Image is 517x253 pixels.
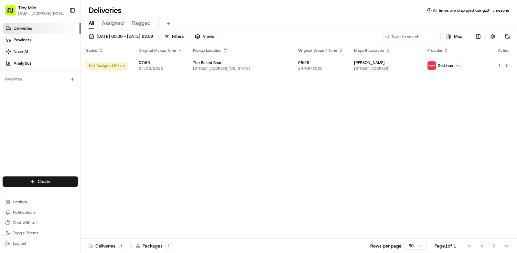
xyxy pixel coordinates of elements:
img: 1736555255976-a54dd68f-1ca7-489b-9aae-adbdc363a1c4 [13,118,18,123]
span: 08:29 [298,60,344,65]
button: Notifications [3,208,78,217]
span: [DATE] [57,117,70,122]
span: Assigned [102,19,124,27]
img: 1736555255976-a54dd68f-1ca7-489b-9aae-adbdc363a1c4 [6,61,18,73]
span: Original Pickup Time [139,48,176,53]
button: Map [443,32,465,41]
div: Favorites [3,74,78,84]
div: Action [497,48,511,53]
span: Filters [172,34,184,39]
div: 💻 [55,145,60,150]
span: API Documentation [61,144,104,151]
button: Filters [161,32,187,41]
a: 💻API Documentation [52,142,106,153]
span: Log out [13,241,26,246]
span: [PERSON_NAME] [20,117,52,122]
span: Deliveries [14,26,32,31]
span: Nash AI [14,49,28,55]
button: Log out [3,239,78,248]
span: Flagged [132,19,151,27]
span: 24/08/2025 [298,66,344,71]
img: 5e692f75ce7d37001a5d71f1 [427,61,436,70]
input: Type to search [382,32,441,41]
span: [STREET_ADDRESS] [354,66,417,71]
img: Nash [6,6,19,19]
a: 📗Knowledge Base [4,142,52,153]
div: Past conversations [6,84,43,89]
button: Tiny Mile[EMAIL_ADDRESS][DOMAIN_NAME] [3,3,67,18]
span: [STREET_ADDRESS][US_STATE] [193,66,288,71]
span: Settings [13,199,27,205]
button: Tiny Mile [18,5,36,11]
div: 1 [118,243,125,249]
p: Rows per page [370,243,402,249]
span: Regen Pajulas [20,100,47,105]
span: • [54,117,56,122]
span: Pylon [64,160,78,165]
img: Regen Pajulas [6,94,17,104]
span: Providers [14,37,31,43]
button: Chat with us! [3,218,78,227]
span: Chat with us! [13,220,37,225]
img: 1736555255976-a54dd68f-1ca7-489b-9aae-adbdc363a1c4 [13,100,18,105]
div: Packages [136,243,172,249]
img: Alwin [6,111,17,121]
button: Refresh [503,32,512,41]
button: Views [192,32,217,41]
span: Map [454,34,462,39]
button: [EMAIL_ADDRESS][DOMAIN_NAME] [18,11,64,16]
div: Deliveries [89,243,125,249]
div: Start new chat [29,61,106,68]
div: We're available if you need us! [29,68,89,73]
span: All [89,19,94,27]
span: 24/08/2025 [139,66,183,71]
span: Status [86,48,97,53]
a: Powered byPylon [46,160,78,165]
button: +1 [454,62,461,69]
img: 9188753566659_6852d8bf1fb38e338040_72.png [14,61,25,73]
span: Original Dropoff Time [298,48,337,53]
a: Nash AI [3,47,81,57]
span: Pickup Location [193,48,221,53]
h1: Deliveries [89,5,122,16]
span: Knowledge Base [13,144,49,151]
a: Deliveries [3,23,81,34]
span: [DATE] 00:00 - [DATE] 23:59 [97,34,153,39]
button: Start new chat [110,63,118,71]
a: Providers [3,35,81,45]
span: Views [203,34,214,39]
span: Create [38,179,50,184]
span: The Baked Bear [193,60,222,65]
span: 07:59 [139,60,183,65]
span: Toggle Theme [13,230,39,236]
span: Grubhub [437,63,453,68]
button: Settings [3,197,78,206]
div: 1 [165,243,172,249]
span: [PERSON_NAME] [354,60,385,65]
button: See all [100,82,118,90]
span: Notifications [13,210,36,215]
span: 9 ago [52,100,63,105]
span: Dropoff Location [354,48,384,53]
span: • [48,100,51,105]
button: [DATE] 00:00 - [DATE] 23:59 [86,32,156,41]
span: Provider [427,48,442,53]
p: Welcome 👋 [6,26,118,36]
a: Analytics [3,58,81,69]
span: All times are displayed using EST timezone [433,8,509,13]
button: Toggle Theme [3,228,78,237]
div: Page 1 of 1 [435,243,456,249]
button: Create [3,176,78,187]
div: 📗 [6,145,12,150]
span: Analytics [14,60,31,66]
input: Clear [17,41,107,48]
